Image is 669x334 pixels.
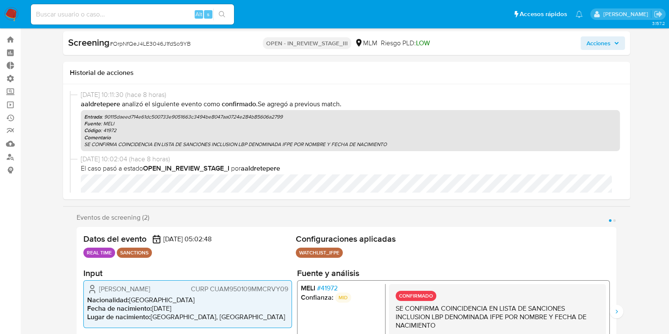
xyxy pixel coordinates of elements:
span: 3.157.2 [652,20,665,27]
span: Riesgo PLD: [381,39,430,48]
span: Analizó el siguiente evento como [122,99,220,109]
button: Acciones [581,36,625,50]
input: Buscar usuario o caso... [31,9,234,20]
div: MLM [355,39,377,48]
b: Confirmado [222,99,256,109]
span: [DATE] 10:02:04 (hace 8 horas) [81,155,620,164]
p: SE CONFIRMA COINCIDENCIA EN LISTA DE SANCIONES INCLUSION LBP DENOMINADA IFPE POR NOMBRE Y FECHA D... [84,141,617,148]
a: Notificaciones [575,11,583,18]
b: Screening [68,36,110,49]
p: : MELI [84,120,617,127]
b: Entrada [84,113,102,121]
button: search-icon [213,8,231,20]
span: Acciones [586,36,611,50]
a: Salir [654,10,663,19]
span: # OrpNfQeJ4LE3046J1fdSo9YB [110,39,191,48]
b: Comentario [84,134,111,141]
span: Accesos rápidos [520,10,567,19]
p: : 90115daeed714e61dc500733e9051663c3494be8047aa0724e284b85606a2799 [84,113,617,120]
b: OPEN_IN_REVIEW_STAGE_I [143,163,229,173]
span: LOW [416,38,430,48]
b: aaldretepere [81,99,120,109]
p: . Se agregó a previous match . [81,99,620,109]
p: : 41972 [84,127,617,134]
b: aaldretepere [241,163,280,173]
p: OPEN - IN_REVIEW_STAGE_III [263,37,351,49]
span: El caso pasó a estado por [81,164,620,173]
p: daniela.lagunesrodriguez@mercadolibre.com.mx [603,10,651,18]
span: [DATE] 10:11:30 (hace 8 horas) [81,90,620,99]
span: Alt [195,10,202,18]
span: s [207,10,209,18]
b: Código [84,127,101,134]
h1: Historial de acciones [70,69,623,77]
b: Fuente [84,120,101,127]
